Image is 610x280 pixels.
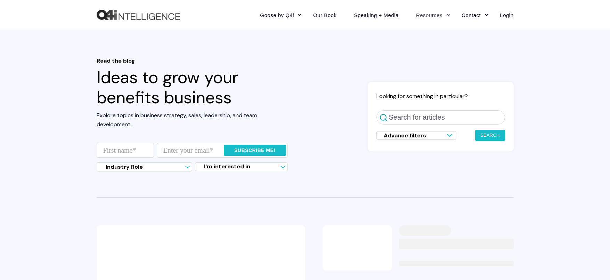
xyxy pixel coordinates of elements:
span: Read the blog [97,57,288,64]
input: Search for articles [376,110,505,125]
a: Back to Home [97,10,180,20]
input: First name* [97,143,154,158]
input: Enter your email* [157,143,288,158]
h2: Looking for something in particular? [376,93,505,100]
span: Explore topics in business strategy, sales, leadership, and team development. [97,112,257,128]
button: Search [475,130,505,141]
input: Subscribe me! [224,145,286,156]
span: Advance filters [384,132,426,139]
img: Q4intelligence, LLC logo [97,10,180,20]
h1: Ideas to grow your benefits business [97,57,288,107]
span: I'm interested in [204,163,250,170]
